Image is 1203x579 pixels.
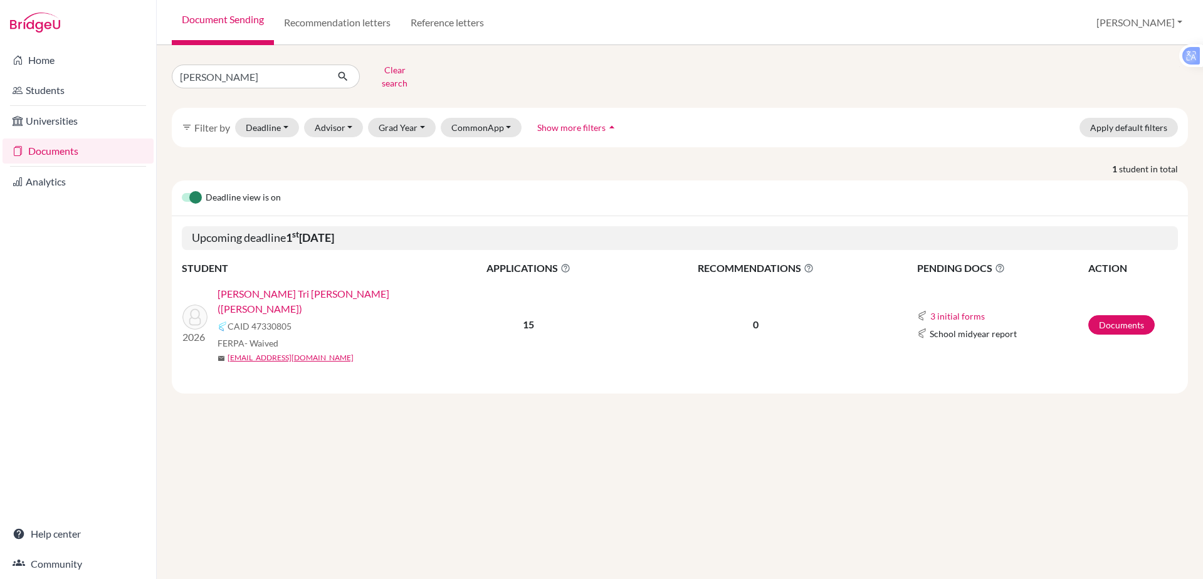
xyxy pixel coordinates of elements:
a: Home [3,48,154,73]
strong: 1 [1112,162,1119,175]
img: Common App logo [917,328,927,338]
span: Show more filters [537,122,606,133]
span: APPLICATIONS [433,261,623,276]
a: Students [3,78,154,103]
span: Deadline view is on [206,190,281,206]
a: Documents [3,138,154,164]
button: [PERSON_NAME] [1091,11,1188,34]
span: CAID 47330805 [228,320,292,333]
th: ACTION [1088,260,1178,276]
span: - Waived [244,338,278,348]
span: student in total [1119,162,1188,175]
button: 3 initial forms [930,309,985,323]
input: Find student by name... [172,65,327,88]
a: [EMAIL_ADDRESS][DOMAIN_NAME] [228,352,354,363]
button: Advisor [304,118,364,137]
a: Help center [3,521,154,546]
span: Filter by [194,122,230,133]
a: [PERSON_NAME] Tri [PERSON_NAME] ([PERSON_NAME]) [218,286,441,316]
span: RECOMMENDATIONS [624,261,886,276]
i: arrow_drop_up [606,121,618,133]
i: filter_list [182,122,192,132]
th: STUDENT [182,260,433,276]
p: 2026 [182,330,208,345]
span: PENDING DOCS [917,261,1087,276]
img: Common App logo [218,321,228,331]
h5: Upcoming deadline [182,226,1178,250]
button: Apply default filters [1080,118,1178,137]
button: Clear search [360,60,429,93]
sup: st [292,229,299,239]
a: Universities [3,108,154,133]
p: 0 [624,317,886,332]
span: School midyear report [930,327,1017,340]
b: 15 [523,318,534,330]
button: Show more filtersarrow_drop_up [527,118,629,137]
button: Deadline [235,118,299,137]
img: Common App logo [917,311,927,321]
img: Bridge-U [10,13,60,33]
a: Analytics [3,169,154,194]
a: Community [3,551,154,576]
span: mail [218,355,225,362]
button: Grad Year [368,118,436,137]
button: CommonApp [441,118,522,137]
a: Documents [1088,315,1155,335]
span: FERPA [218,336,278,350]
img: Diep, Vuong Tri Nhan (Alex) [182,305,208,330]
b: 1 [DATE] [286,231,334,244]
